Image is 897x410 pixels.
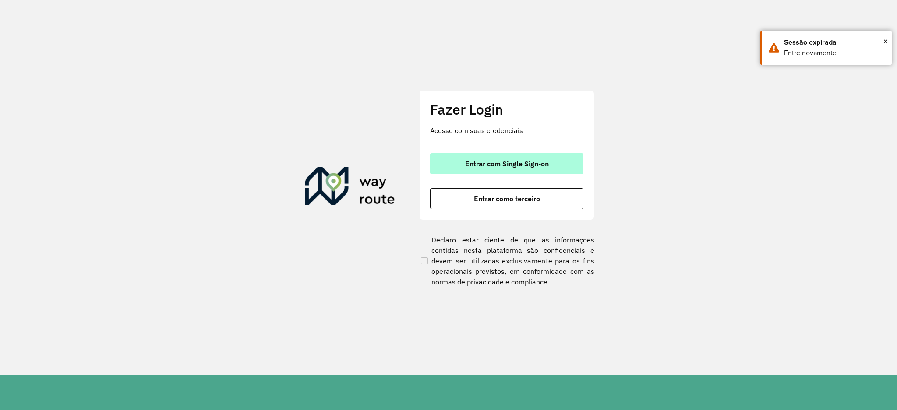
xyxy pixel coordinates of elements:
span: Entrar com Single Sign-on [465,160,549,167]
div: Sessão expirada [784,37,885,48]
h2: Fazer Login [430,101,583,118]
button: button [430,153,583,174]
button: Close [883,35,888,48]
span: × [883,35,888,48]
span: Entrar como terceiro [474,195,540,202]
label: Declaro estar ciente de que as informações contidas nesta plataforma são confidenciais e devem se... [419,235,594,287]
div: Entre novamente [784,48,885,58]
p: Acesse com suas credenciais [430,125,583,136]
img: Roteirizador AmbevTech [305,167,395,209]
button: button [430,188,583,209]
